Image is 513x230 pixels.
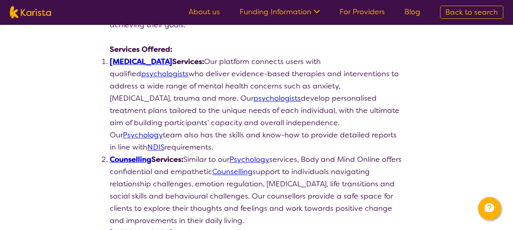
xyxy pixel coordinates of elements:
[147,142,164,152] a: NDIS
[110,44,172,54] strong: Services Offered:
[10,6,51,18] img: Karista logo
[110,57,204,66] strong: Services:
[110,55,404,153] li: Our platform connects users with qualified who deliver evidence-based therapies and interventions...
[404,7,420,17] a: Blog
[340,7,385,17] a: For Providers
[141,69,189,79] a: psychologists
[110,153,404,227] li: Similar to our services, Body and Mind Online offers confidential and empathetic support to indiv...
[110,155,151,164] a: Counselling
[478,197,501,220] button: Channel Menu
[445,7,498,17] span: Back to search
[229,155,269,164] a: Psychology
[123,130,163,140] a: Psychology
[253,93,301,103] a: psychologists
[189,7,220,17] a: About us
[240,7,320,17] a: Funding Information
[110,57,172,66] a: [MEDICAL_DATA]
[212,167,253,177] a: Counselling
[440,6,503,19] a: Back to search
[110,155,183,164] strong: Services:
